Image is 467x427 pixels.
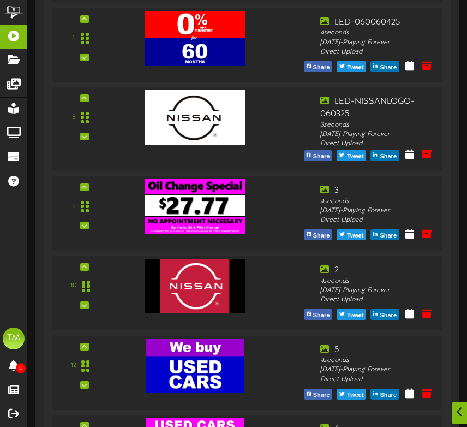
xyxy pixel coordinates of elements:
img: 26bc399f-2b3b-408d-b46d-3c698655b0b0.png [145,90,245,145]
span: Share [311,62,332,74]
img: f3508c25-174a-4265-86ea-f4d7df8d762b.png [145,11,245,66]
button: Share [304,229,333,240]
span: Share [311,230,332,242]
img: 627b9b9c-5cee-4011-ac16-6e9f1f9f9cd0.png [145,179,245,234]
div: 3 [320,185,434,197]
div: [DATE] - Playing Forever [320,38,434,48]
span: Share [311,310,332,322]
span: 0 [16,363,26,373]
div: 6 [72,33,76,43]
img: 5adc3087-a58d-470e-b985-f37f0f8b4fe8.png [145,259,244,313]
div: Direct Upload [320,48,434,57]
div: LED-060060425 [320,16,434,29]
button: Tweet [337,150,366,161]
div: 12 [71,361,76,370]
div: 4 seconds [320,197,434,206]
span: Tweet [345,230,366,242]
button: Tweet [337,389,366,400]
img: fb20cd22-a1c0-412d-8199-42382285b4fc.png [146,339,244,393]
div: [DATE] - Playing Forever [320,130,434,139]
button: Share [304,389,333,400]
button: Tweet [337,309,366,320]
div: Direct Upload [320,216,434,225]
button: Share [304,309,333,320]
div: [DATE] - Playing Forever [320,286,434,295]
button: Share [370,389,399,400]
button: Share [304,150,333,161]
span: Tweet [345,310,366,322]
span: Share [311,389,332,401]
div: LED-NISSANLOGO-060325 [320,96,434,121]
div: 9 [72,202,76,211]
div: Direct Upload [320,295,434,305]
span: Tweet [345,389,366,401]
div: 3 seconds [320,121,434,130]
button: Share [370,61,399,72]
div: 4 seconds [320,28,434,38]
div: [DATE] - Playing Forever [320,206,434,216]
div: 10 [70,281,77,290]
div: [DATE] - Playing Forever [320,365,434,375]
div: 4 seconds [320,277,434,286]
div: Direct Upload [320,375,434,384]
div: 2 [320,264,434,277]
span: Share [378,151,399,163]
button: Tweet [337,61,366,72]
span: Tweet [345,62,366,74]
button: Share [370,150,399,161]
button: Share [304,61,333,72]
div: TM [3,328,25,349]
span: Share [311,151,332,163]
button: Tweet [337,229,366,240]
div: 4 seconds [320,356,434,365]
div: 5 [320,344,434,357]
div: Direct Upload [320,139,434,149]
button: Share [370,309,399,320]
span: Share [378,310,399,322]
span: Share [378,62,399,74]
span: Share [378,389,399,401]
span: Share [378,230,399,242]
button: Share [370,229,399,240]
div: 8 [72,113,76,122]
span: Tweet [345,151,366,163]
